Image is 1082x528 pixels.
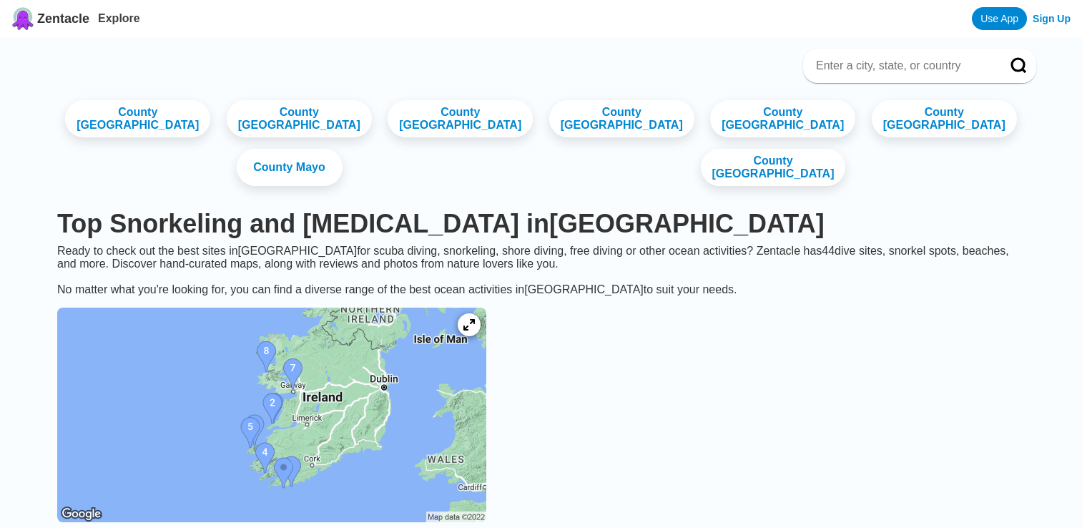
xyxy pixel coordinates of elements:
[1033,13,1071,24] a: Sign Up
[710,100,855,137] a: County [GEOGRAPHIC_DATA]
[11,7,34,30] img: Zentacle logo
[872,100,1017,137] a: County [GEOGRAPHIC_DATA]
[57,308,486,522] img: Ireland dive site map
[237,149,343,186] a: County Mayo
[815,59,990,73] input: Enter a city, state, or country
[388,100,533,137] a: County [GEOGRAPHIC_DATA]
[972,7,1027,30] a: Use App
[57,209,1025,239] h1: Top Snorkeling and [MEDICAL_DATA] in [GEOGRAPHIC_DATA]
[701,149,846,186] a: County [GEOGRAPHIC_DATA]
[549,100,694,137] a: County [GEOGRAPHIC_DATA]
[65,100,210,137] a: County [GEOGRAPHIC_DATA]
[46,245,1036,296] div: Ready to check out the best sites in [GEOGRAPHIC_DATA] for scuba diving, snorkeling, shore diving...
[11,7,89,30] a: Zentacle logoZentacle
[98,12,140,24] a: Explore
[227,100,372,137] a: County [GEOGRAPHIC_DATA]
[37,11,89,26] span: Zentacle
